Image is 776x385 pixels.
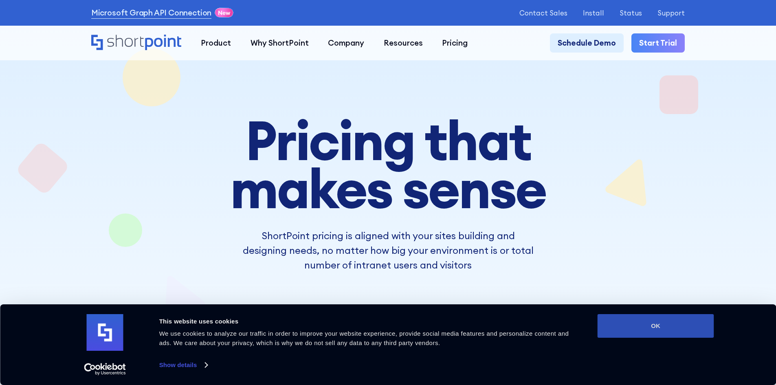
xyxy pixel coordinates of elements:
a: Usercentrics Cookiebot - opens in a new window [69,363,141,375]
a: Why ShortPoint [241,33,319,53]
a: Product [191,33,241,53]
p: ShortPoint pricing is aligned with your sites building and designing needs, no matter how big you... [242,229,533,272]
a: Resources [374,33,433,53]
h1: Pricing that makes sense [170,117,607,213]
a: Install [583,9,604,17]
div: This website uses cookies [159,317,579,326]
a: Support [657,9,685,17]
a: Status [620,9,642,17]
a: Pricing [433,33,478,53]
a: Show details [159,359,207,371]
div: Company [328,37,364,49]
a: Start Trial [631,33,685,53]
a: Contact Sales [519,9,567,17]
div: Product [201,37,231,49]
div: Resources [384,37,423,49]
button: OK [598,314,714,338]
a: Company [318,33,374,53]
a: Schedule Demo [550,33,624,53]
div: Pricing [442,37,468,49]
span: We use cookies to analyze our traffic in order to improve your website experience, provide social... [159,330,569,346]
a: Microsoft Graph API Connection [91,7,211,19]
a: Home [91,35,181,51]
img: logo [87,314,123,351]
div: Why ShortPoint [251,37,309,49]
